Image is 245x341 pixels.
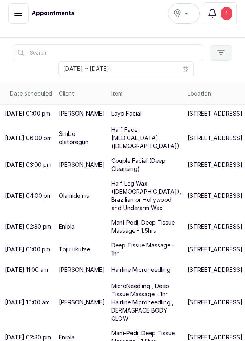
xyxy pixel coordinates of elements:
[188,298,243,306] p: [STREET_ADDRESS]
[188,223,243,231] p: [STREET_ADDRESS]
[59,245,90,254] p: Toju ukutse
[111,126,181,150] p: Half Face [MEDICAL_DATA] ([DEMOGRAPHIC_DATA])
[111,282,181,323] p: MicroNeedling , Deep Tissue Massage - 1hr, Hairline Microneedling , DERMASPACE BODY GLOW
[5,134,52,142] p: [DATE] 06:00 pm
[59,223,75,231] p: Eniola
[59,161,105,169] p: [PERSON_NAME]
[111,219,181,235] p: Mani-Pedi, Deep Tissue Massage - 1.5hrs
[188,192,243,200] p: [STREET_ADDRESS]
[188,90,243,98] div: Location
[32,9,75,17] h1: Appointments
[59,266,105,274] p: [PERSON_NAME]
[111,90,181,98] div: Item
[111,157,181,173] p: Couple Facial (Deep Cleansing)
[111,179,181,212] p: Half Leg Wax ([DEMOGRAPHIC_DATA]), Brazilian or Hollywood and Underarm Wax
[59,109,105,118] p: [PERSON_NAME]
[111,109,141,118] p: Layo Facial
[59,298,105,306] p: [PERSON_NAME]
[13,44,203,61] input: Search
[188,134,243,142] p: [STREET_ADDRESS]
[5,192,52,200] p: [DATE] 04:00 pm
[203,2,237,24] button: 1
[59,62,178,76] input: Select date
[111,241,181,258] p: Deep Tissue Massage - 1hr
[59,130,105,146] p: Simbo olatoregun
[5,298,50,306] p: [DATE] 10:00 am
[221,7,232,20] div: 1
[188,266,243,274] p: [STREET_ADDRESS]
[5,109,50,118] p: [DATE] 01:00 pm
[10,90,52,98] div: Date scheduled
[188,245,243,254] p: [STREET_ADDRESS]
[5,245,50,254] p: [DATE] 01:00 pm
[59,192,89,200] p: Olamide ms
[59,90,105,98] div: Client
[188,161,243,169] p: [STREET_ADDRESS]
[5,223,51,231] p: [DATE] 02:30 pm
[5,266,48,274] p: [DATE] 11:00 am
[5,161,51,169] p: [DATE] 03:00 pm
[111,266,170,274] p: Hairline Microneedling
[183,66,188,72] svg: calendar
[188,109,243,118] p: [STREET_ADDRESS]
